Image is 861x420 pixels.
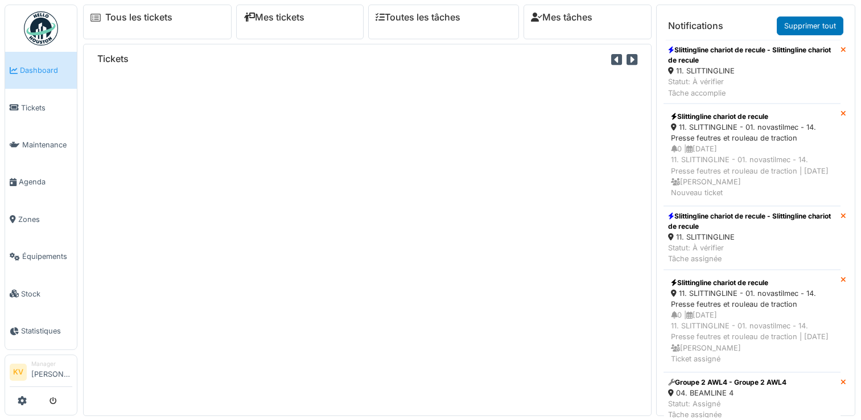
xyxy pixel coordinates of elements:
[31,360,72,368] div: Manager
[244,12,304,23] a: Mes tickets
[5,275,77,312] a: Stock
[671,143,833,198] div: 0 | [DATE] 11. SLITTINGLINE - 01. novastilmec - 14. Presse feutres et rouleau de traction | [DATE...
[5,238,77,275] a: Équipements
[668,76,836,98] div: Statut: À vérifier Tâche accomplie
[21,326,72,336] span: Statistiques
[671,288,833,310] div: 11. SLITTINGLINE - 01. novastilmec - 14. Presse feutres et rouleau de traction
[668,65,836,76] div: 11. SLITTINGLINE
[668,388,786,398] div: 04. BEAMLINE 4
[664,104,841,206] a: Slittingline chariot de recule 11. SLITTINGLINE - 01. novastilmec - 14. Presse feutres et rouleau...
[664,40,841,104] a: Slittingline chariot de recule - Slittingline chariot de recule 11. SLITTINGLINE Statut: À vérifi...
[21,289,72,299] span: Stock
[671,278,833,288] div: Slittingline chariot de recule
[24,11,58,46] img: Badge_color-CXgf-gQk.svg
[664,270,841,372] a: Slittingline chariot de recule 11. SLITTINGLINE - 01. novastilmec - 14. Presse feutres et rouleau...
[19,176,72,187] span: Agenda
[10,360,72,387] a: KV Manager[PERSON_NAME]
[668,398,786,420] div: Statut: Assigné Tâche assignée
[671,112,833,122] div: Slittingline chariot de recule
[97,53,129,64] h6: Tickets
[5,52,77,89] a: Dashboard
[531,12,592,23] a: Mes tâches
[5,89,77,126] a: Tickets
[668,377,786,388] div: Groupe 2 AWL4 - Groupe 2 AWL4
[376,12,460,23] a: Toutes les tâches
[18,214,72,225] span: Zones
[671,310,833,364] div: 0 | [DATE] 11. SLITTINGLINE - 01. novastilmec - 14. Presse feutres et rouleau de traction | [DATE...
[668,232,836,242] div: 11. SLITTINGLINE
[671,122,833,143] div: 11. SLITTINGLINE - 01. novastilmec - 14. Presse feutres et rouleau de traction
[5,312,77,349] a: Statistiques
[5,163,77,200] a: Agenda
[777,17,843,35] a: Supprimer tout
[668,242,836,264] div: Statut: À vérifier Tâche assignée
[20,65,72,76] span: Dashboard
[31,360,72,384] li: [PERSON_NAME]
[105,12,172,23] a: Tous les tickets
[22,251,72,262] span: Équipements
[5,126,77,163] a: Maintenance
[5,201,77,238] a: Zones
[668,211,836,232] div: Slittingline chariot de recule - Slittingline chariot de recule
[22,139,72,150] span: Maintenance
[668,20,723,31] h6: Notifications
[664,206,841,270] a: Slittingline chariot de recule - Slittingline chariot de recule 11. SLITTINGLINE Statut: À vérifi...
[668,45,836,65] div: Slittingline chariot de recule - Slittingline chariot de recule
[10,364,27,381] li: KV
[21,102,72,113] span: Tickets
